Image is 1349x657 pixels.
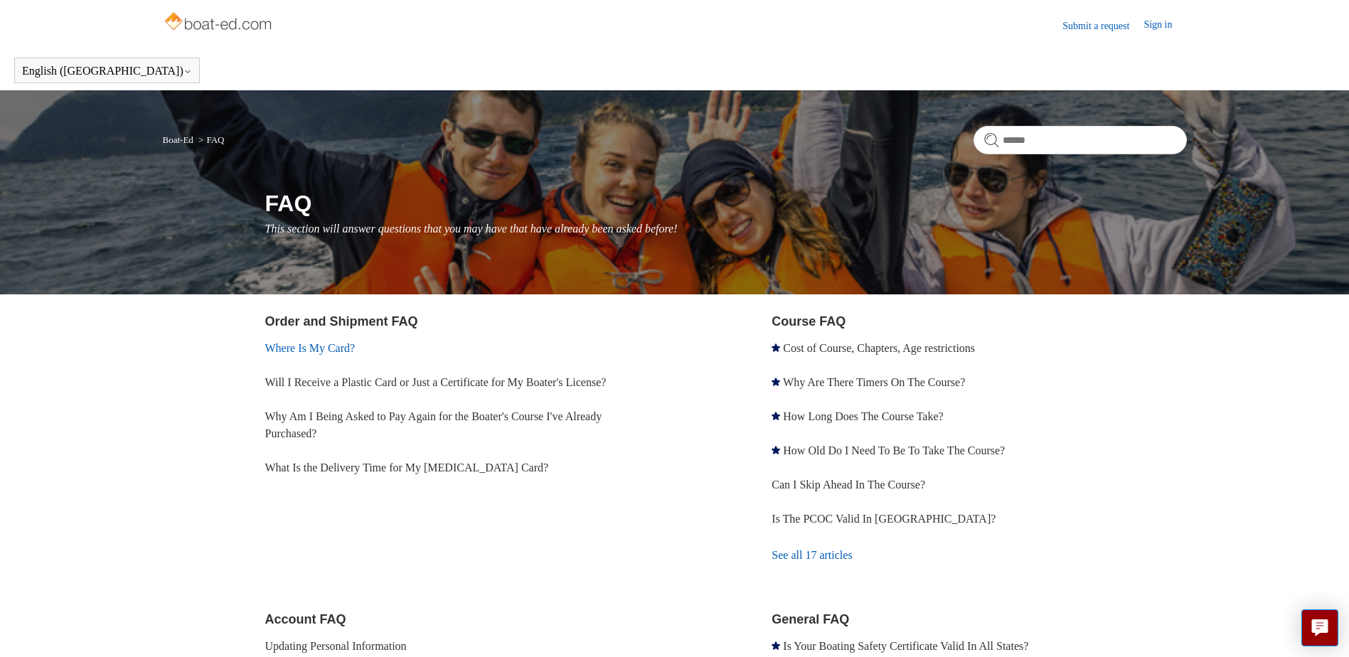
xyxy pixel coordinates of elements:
[772,412,780,420] svg: Promoted article
[265,186,1187,220] h1: FAQ
[772,479,925,491] a: Can I Skip Ahead In The Course?
[265,314,418,328] a: Order and Shipment FAQ
[772,612,849,626] a: General FAQ
[265,342,356,354] a: Where Is My Card?
[772,513,996,525] a: Is The PCOC Valid In [GEOGRAPHIC_DATA]?
[772,536,1186,575] a: See all 17 articles
[265,376,607,388] a: Will I Receive a Plastic Card or Just a Certificate for My Boater's License?
[265,640,407,652] a: Updating Personal Information
[1143,17,1186,34] a: Sign in
[783,640,1028,652] a: Is Your Boating Safety Certificate Valid In All States?
[772,446,780,454] svg: Promoted article
[163,134,193,145] a: Boat-Ed
[163,134,196,145] li: Boat-Ed
[1301,609,1338,646] button: Live chat
[783,444,1005,456] a: How Old Do I Need To Be To Take The Course?
[1062,18,1143,33] a: Submit a request
[163,9,276,37] img: Boat-Ed Help Center home page
[974,126,1187,154] input: Search
[772,343,780,352] svg: Promoted article
[22,65,192,78] button: English ([GEOGRAPHIC_DATA])
[772,641,780,650] svg: Promoted article
[772,378,780,386] svg: Promoted article
[783,410,943,422] a: How Long Does The Course Take?
[783,342,975,354] a: Cost of Course, Chapters, Age restrictions
[783,376,965,388] a: Why Are There Timers On The Course?
[265,410,602,439] a: Why Am I Being Asked to Pay Again for the Boater's Course I've Already Purchased?
[772,314,846,328] a: Course FAQ
[196,134,224,145] li: FAQ
[265,612,346,626] a: Account FAQ
[265,220,1187,237] p: This section will answer questions that you may have that have already been asked before!
[265,461,549,474] a: What Is the Delivery Time for My [MEDICAL_DATA] Card?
